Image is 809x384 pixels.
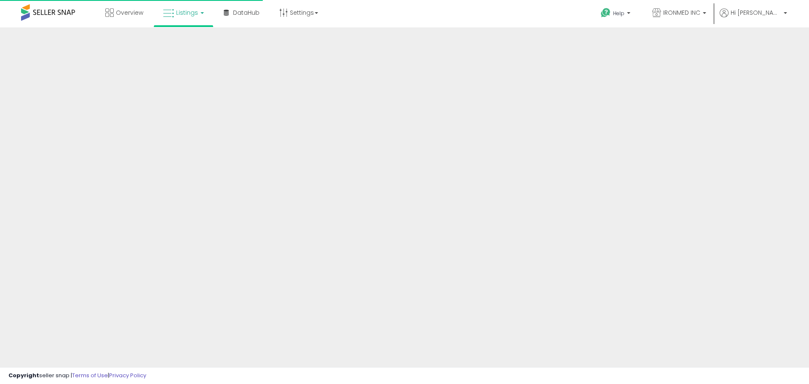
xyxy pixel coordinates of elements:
span: Listings [176,8,198,17]
span: Hi [PERSON_NAME] [731,8,781,17]
div: seller snap | | [8,372,146,380]
strong: Copyright [8,371,39,379]
a: Privacy Policy [109,371,146,379]
a: Hi [PERSON_NAME] [720,8,787,27]
span: DataHub [233,8,260,17]
a: Terms of Use [72,371,108,379]
span: Overview [116,8,143,17]
span: IRONMED INC [663,8,700,17]
span: Help [613,10,624,17]
a: Help [594,1,639,27]
i: Get Help [600,8,611,18]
